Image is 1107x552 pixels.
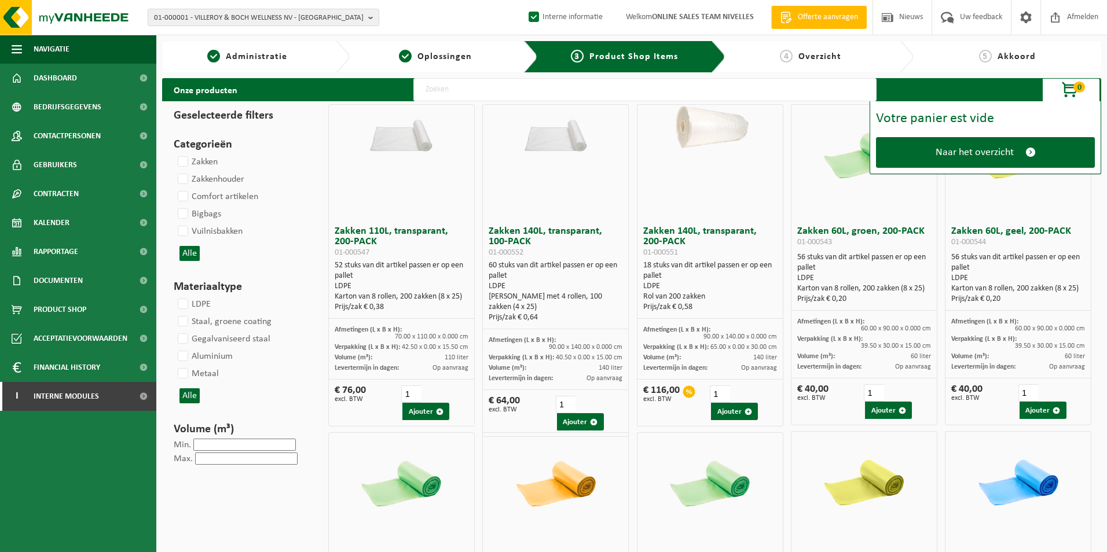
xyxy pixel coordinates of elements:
span: 01-000547 [335,248,369,257]
label: Zakken [175,153,218,171]
font: Ajouter [563,418,587,426]
span: Interne modules [34,382,99,411]
span: 0 [1073,82,1085,93]
button: Alle [179,388,200,403]
button: 0 [1042,78,1100,101]
div: Prijs/zak € 0,20 [951,294,1085,304]
font: € 76,00 [335,385,366,396]
button: Ajouter [711,403,758,420]
a: Naar het overzicht [876,137,1095,168]
img: 01-000548 [352,433,450,531]
span: Volume (m³): [951,353,989,360]
span: Product Shop [34,295,86,324]
a: Offerte aanvragen [771,6,867,29]
h3: Geselecteerde filters [174,107,307,124]
span: 40.50 x 0.00 x 15.00 cm [556,354,622,361]
font: € 40,00 [797,384,829,395]
h3: Materiaaltype [174,278,307,296]
font: Zakken 60L, geel, 200-PACK [951,226,1071,247]
input: Zoeken [413,78,877,101]
img: 01-000554 [815,432,913,530]
span: Naar het overzicht [936,146,1014,159]
img: 01-000555 [969,432,1068,530]
input: 1 [401,385,421,403]
label: LDPE [175,296,211,313]
span: Op aanvraag [1049,363,1085,370]
img: 01-000549 [507,433,605,531]
img: 01-000551 [661,105,759,154]
font: Zakken 140L, transparant, 200-PACK [643,226,757,257]
span: excl. BTW [489,406,520,413]
label: Gegalvaniseerd staal [175,330,270,348]
span: Acceptatievoorwaarden [34,324,127,353]
span: Levertermijn in dagen: [951,363,1016,370]
span: Bedrijfsgegevens [34,93,101,122]
span: 140 liter [599,365,622,371]
span: Levertermijn in dagen: [489,375,553,382]
span: Levertermijn in dagen: [643,365,708,371]
span: 60 liter [1065,353,1085,360]
div: Votre panier est vide [876,112,1095,126]
label: Staal, groene coating [175,313,272,330]
label: Metaal [175,365,219,382]
div: Rol van 200 zakken [643,292,777,302]
label: Bigbags [175,205,221,223]
font: Welkom [626,13,754,21]
span: Verpakking (L x B x H): [797,336,863,343]
span: 01-000543 [797,238,832,246]
span: 140 liter [753,354,777,361]
button: Ajouter [865,402,912,419]
span: 39.50 x 30.00 x 15.00 cm [861,343,931,349]
span: 65.00 x 0.00 x 30.00 cm [710,344,777,351]
strong: ONLINE SALES TEAM NIVELLES [652,13,754,21]
font: Zakken 110L, transparant, 200-PACK [335,226,448,257]
span: excl. BTW [797,395,829,402]
a: 4Overzicht [731,50,890,64]
span: Verpakking (L x B x H): [951,336,1017,343]
span: Dashboard [34,64,77,93]
a: 3Product Shop Items [547,50,702,64]
span: Op aanvraag [741,365,777,371]
span: 39.50 x 30.00 x 15.00 cm [1015,343,1085,349]
span: Op aanvraag [432,365,468,371]
h2: Onze producten [162,78,249,101]
font: € 40,00 [951,384,983,395]
span: 110 liter [445,354,468,361]
div: [PERSON_NAME] met 4 rollen, 100 zakken (4 x 25) [489,292,622,312]
span: Verpakking (L x B x H): [643,344,709,351]
font: Ajouter [409,408,433,415]
span: Administratie [226,52,287,61]
span: Levertermijn in dagen: [335,365,399,371]
span: Levertermijn in dagen: [797,363,862,370]
span: Op aanvraag [895,363,931,370]
span: 01-000552 [489,248,523,257]
span: Financial History [34,353,100,382]
button: Ajouter [402,403,449,420]
span: excl. BTW [335,396,366,403]
span: 60.00 x 90.00 x 0.000 cm [1015,325,1085,332]
div: LDPE [489,281,622,292]
button: Ajouter [1020,402,1066,419]
div: Prijs/zak € 0,58 [643,302,777,312]
font: Ajouter [1025,407,1050,414]
span: Offerte aanvragen [795,12,861,23]
input: 1 [1018,384,1039,402]
span: Documenten [34,266,83,295]
span: Afmetingen (L x B x H): [951,318,1018,325]
img: 01-000547 [352,105,450,154]
div: Karton van 8 rollen, 200 zakken (8 x 25) [951,284,1085,294]
span: Verpakking (L x B x H): [489,354,554,361]
span: Volume (m³): [489,365,526,371]
font: 18 stuks van dit artikel passen er op een pallet [643,261,772,280]
span: 2 [399,50,412,62]
button: 01-000001 - VILLEROY & BOCH WELLNESS NV - [GEOGRAPHIC_DATA] [148,9,379,26]
label: Interne informatie [526,9,603,26]
span: Volume (m³): [335,354,372,361]
span: Akkoord [998,52,1036,61]
label: Min. [174,440,191,450]
span: excl. BTW [643,396,680,403]
span: 3 [571,50,584,62]
font: 52 stuks van dit artikel passen er op een pallet [335,261,463,280]
span: 90.00 x 140.00 x 0.000 cm [703,333,777,340]
div: Prijs/zak € 0,64 [489,312,622,323]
